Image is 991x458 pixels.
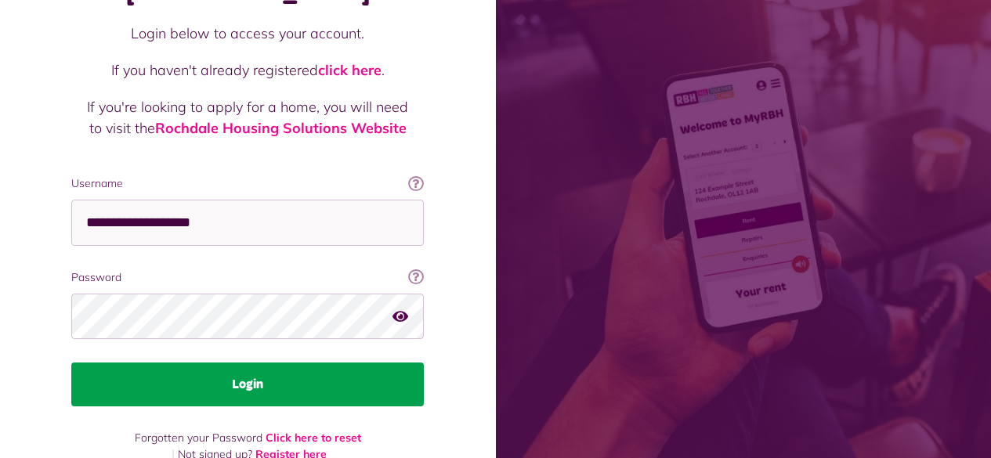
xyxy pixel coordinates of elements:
[135,431,262,445] span: Forgotten your Password
[155,119,407,137] a: Rochdale Housing Solutions Website
[87,23,408,44] p: Login below to access your account.
[71,269,424,286] label: Password
[71,175,424,192] label: Username
[87,96,408,139] p: If you're looking to apply for a home, you will need to visit the
[318,61,382,79] a: click here
[266,431,361,445] a: Click here to reset
[87,60,408,81] p: If you haven't already registered .
[71,362,424,406] button: Login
